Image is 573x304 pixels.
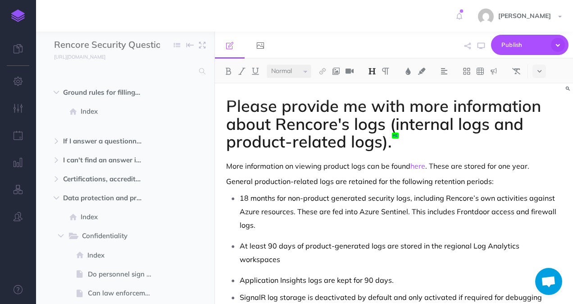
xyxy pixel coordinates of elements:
[11,9,25,22] img: logo-mark.svg
[226,177,494,186] span: General production-related logs are retained for the following retention periods:
[318,68,327,75] img: Link button
[501,38,546,52] span: Publish
[332,68,340,75] img: Add image button
[425,161,529,170] span: . These are stored for one year.
[54,54,105,60] small: [URL][DOMAIN_NAME]
[490,68,498,75] img: Callout dropdown menu button
[240,241,521,264] span: At least 90 days of product-generated logs are stored in the regional Log Analytics workspaces
[251,68,259,75] img: Underline button
[224,68,232,75] img: Bold button
[240,276,394,285] span: Application Insights logs are kept for 90 days.
[63,174,149,184] span: Certifications, accreditations, standards and regulations
[240,193,558,230] span: 18 months for non-product generated security logs, including Rencore’s own activities against Azu...
[494,12,555,20] span: [PERSON_NAME]
[36,52,114,61] a: [URL][DOMAIN_NAME]
[418,68,426,75] img: Text background color button
[512,68,520,75] img: Clear styles button
[404,68,412,75] img: Text color button
[535,268,562,295] div: Open chat
[63,155,149,166] span: I can't find an answer in this wiki. What should I do?
[63,87,149,98] span: Ground rules for filling out security questionnaires
[81,106,160,117] span: Index
[88,288,160,299] span: Can law enforcement or similar agencies gain access to customer data in Rencore Governance? How w...
[54,63,194,79] input: Search
[81,212,160,222] span: Index
[226,97,562,151] h1: Please provide me with more information about Rencore's logs (internal logs and product-related l...
[54,38,160,52] input: Documentation Name
[478,9,494,24] img: eb99cf192d65cc984a4b1d899df0479b.jpg
[440,68,448,75] img: Alignment dropdown menu button
[346,68,354,75] img: Add video button
[82,230,147,242] span: Confidentiality
[238,68,246,75] img: Italic button
[368,68,376,75] img: Headings dropdown button
[63,136,149,147] span: If I answer a questionnaire in accordance with this wiki, the customer's not going to like it...
[476,68,484,75] img: Create table button
[410,161,425,170] a: here
[382,68,390,75] img: Paragraph button
[491,35,568,55] button: Publish
[87,250,160,261] span: Index
[63,193,149,203] span: Data protection and privacy
[88,269,160,280] span: Do personnel sign a NDA/non-disclosure agreement/confidentiality agreement?
[226,161,410,170] span: More information on viewing product logs can be found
